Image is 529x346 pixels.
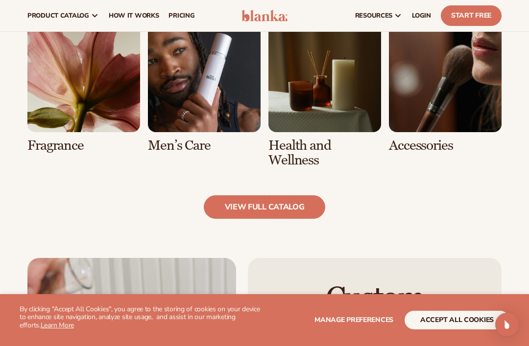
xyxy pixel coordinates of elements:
button: accept all cookies [405,311,509,329]
h3: Accessories [389,138,502,153]
div: 7 / 8 [268,20,381,168]
a: Learn More [41,321,74,330]
span: LOGIN [412,12,431,20]
span: product catalog [27,12,89,20]
div: 8 / 8 [389,20,502,153]
span: Manage preferences [314,315,393,324]
span: pricing [168,12,194,20]
span: resources [355,12,392,20]
div: 5 / 8 [27,20,140,153]
img: logo [241,10,287,22]
button: Manage preferences [314,311,393,329]
a: view full catalog [204,195,326,219]
span: How It Works [109,12,159,20]
div: 6 / 8 [148,20,261,153]
p: By clicking "Accept All Cookies", you agree to the storing of cookies on your device to enhance s... [20,305,264,330]
h3: Men’s Care [148,138,261,153]
h3: Fragrance [27,138,140,153]
div: Open Intercom Messenger [495,313,519,336]
a: Start Free [441,5,502,26]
